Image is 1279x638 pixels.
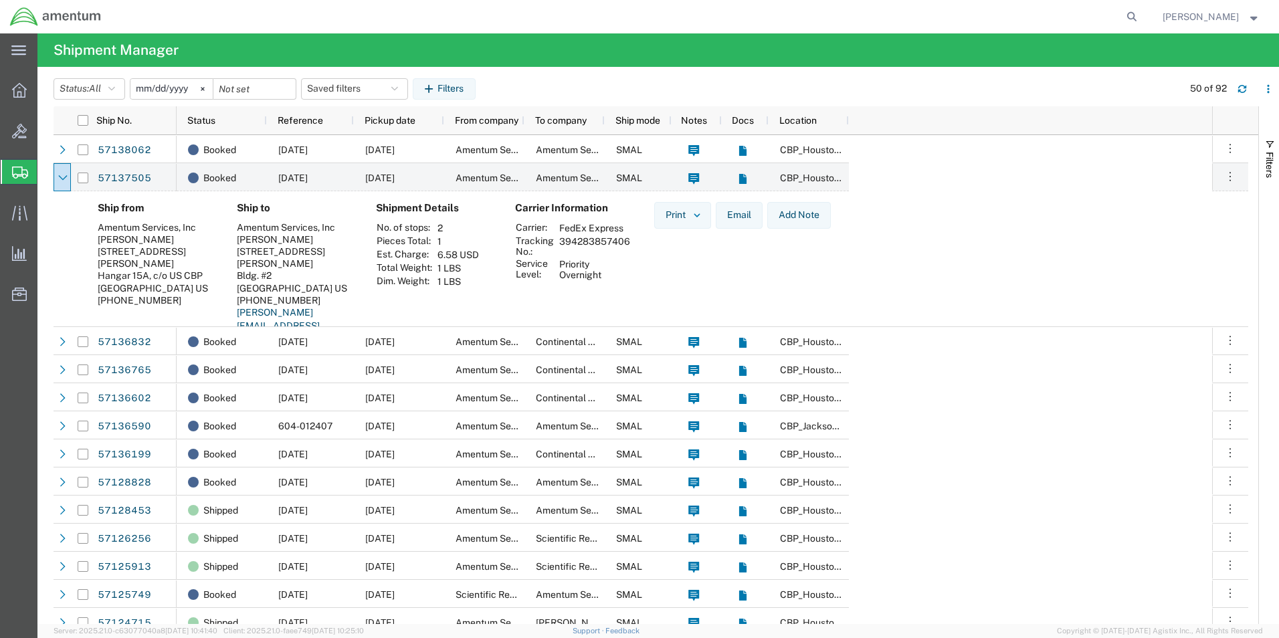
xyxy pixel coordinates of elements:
span: Amentum Services, Inc [536,505,634,516]
span: 10/15/25 [278,336,308,347]
span: Location [779,115,817,126]
td: 394283857406 [555,235,635,257]
span: SMAL [616,336,642,347]
h4: Shipment Details [376,202,494,214]
span: CBP_Houston, TX_EHO [780,144,939,155]
span: 10/15/2025 [365,421,395,431]
span: Amentum Services, Inc [456,393,554,403]
span: Continental Testing [536,393,619,403]
h4: Ship to [237,202,355,214]
span: CBP_Houston, TX_EHO [780,505,939,516]
span: Amentum Services, Inc [536,173,634,183]
span: Shipped [203,552,238,580]
span: 10/15/2025 [365,393,395,403]
span: Shipped [203,496,238,524]
th: Pieces Total: [376,235,433,248]
span: SMAL [616,589,642,600]
span: Booked [203,580,236,609]
span: 10/15/25 [278,364,308,375]
span: CBP_Houston, TX_EHO [780,173,939,183]
span: To company [535,115,587,126]
span: Scientific Research Corporation (SRC) [536,533,698,544]
span: 10/14/25 [278,477,308,488]
button: Add Note [767,202,831,229]
span: Amentum Services, Inc [536,421,634,431]
span: 10/14/25 [278,589,308,600]
span: Booked [203,384,236,412]
span: SMAL [616,144,642,155]
span: Filters [1264,152,1275,178]
button: Status:All [54,78,125,100]
span: 10/15/2025 [365,173,395,183]
th: No. of stops: [376,221,433,235]
img: logo [9,7,102,27]
a: 57136590 [97,415,152,437]
span: Amentum Services, Inc [456,561,554,572]
span: Amentum Services, Inc [456,449,554,459]
a: 57136602 [97,387,152,409]
a: 57138062 [97,139,152,161]
div: Amentum Services, Inc [237,221,355,233]
span: 10/15/2025 [365,336,395,347]
td: 1 [433,235,484,248]
span: 10/14/2025 [365,561,395,572]
th: Dim. Weight: [376,275,433,288]
div: [STREET_ADDRESS][PERSON_NAME] [237,245,355,270]
span: 10/14/2025 [365,533,395,544]
span: Amentum Services, Inc [536,589,634,600]
span: CBP_Jacksonville, FL_EJA [780,421,955,431]
div: [PERSON_NAME] [237,233,355,245]
span: Continental Testing [536,364,619,375]
span: 10/15/25 [278,449,308,459]
span: 10/15/25 [278,144,308,155]
span: CBP_Houston, TX_EHO [780,393,939,403]
h4: Shipment Manager [54,33,179,67]
span: 10/15/25 [278,393,308,403]
span: Amentum Services, Inc [456,533,554,544]
span: Amentum Services, Inc [456,144,554,155]
span: Pickup date [365,115,415,126]
span: CBP_Houston, TX_EHO [780,617,939,628]
span: Amentum Services, Inc [536,144,634,155]
span: Amentum Services, Inc [456,173,554,183]
div: [PHONE_NUMBER] [237,294,355,306]
span: Amentum Services, Inc [456,617,554,628]
span: [DATE] 10:25:10 [312,627,364,635]
span: 10/14/2025 [365,589,395,600]
span: Client: 2025.21.0-faee749 [223,627,364,635]
span: CBP_Houston, TX_EHO [780,336,939,347]
h4: Carrier Information [515,202,622,214]
span: Rosemarie Coey [1163,9,1239,24]
span: Scientific Research Corporation (SRC) [456,589,618,600]
span: SMAL [616,449,642,459]
span: 10/14/2025 [365,617,395,628]
span: [DATE] 10:41:40 [165,627,217,635]
span: Ship mode [615,115,660,126]
span: Amentum Services, Inc. [456,421,556,431]
span: Server: 2025.21.0-c63077040a8 [54,627,217,635]
div: 50 of 92 [1190,82,1227,96]
span: CBP_Houston, TX_EHO [780,533,939,544]
span: SMAL [616,561,642,572]
button: Email [716,202,763,229]
span: Booked [203,328,236,356]
input: Not set [213,79,296,99]
div: Bldg. #2 [237,270,355,282]
span: 10/15/2025 [365,449,395,459]
td: 1 LBS [433,275,484,288]
a: 57125749 [97,584,152,605]
span: Amentum Services, Inc [536,477,634,488]
button: [PERSON_NAME] [1162,9,1261,25]
span: CBP_Houston, TX_EHO [780,449,939,459]
span: Booked [203,136,236,164]
span: Shipped [203,524,238,552]
span: Booked [203,164,236,192]
a: 57125913 [97,556,152,577]
th: Service Level: [515,257,555,282]
td: Priority Overnight [555,257,635,282]
input: Not set [130,79,213,99]
span: Reference [278,115,323,126]
a: Feedback [605,627,639,635]
span: Status [187,115,215,126]
th: Total Weight: [376,261,433,275]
